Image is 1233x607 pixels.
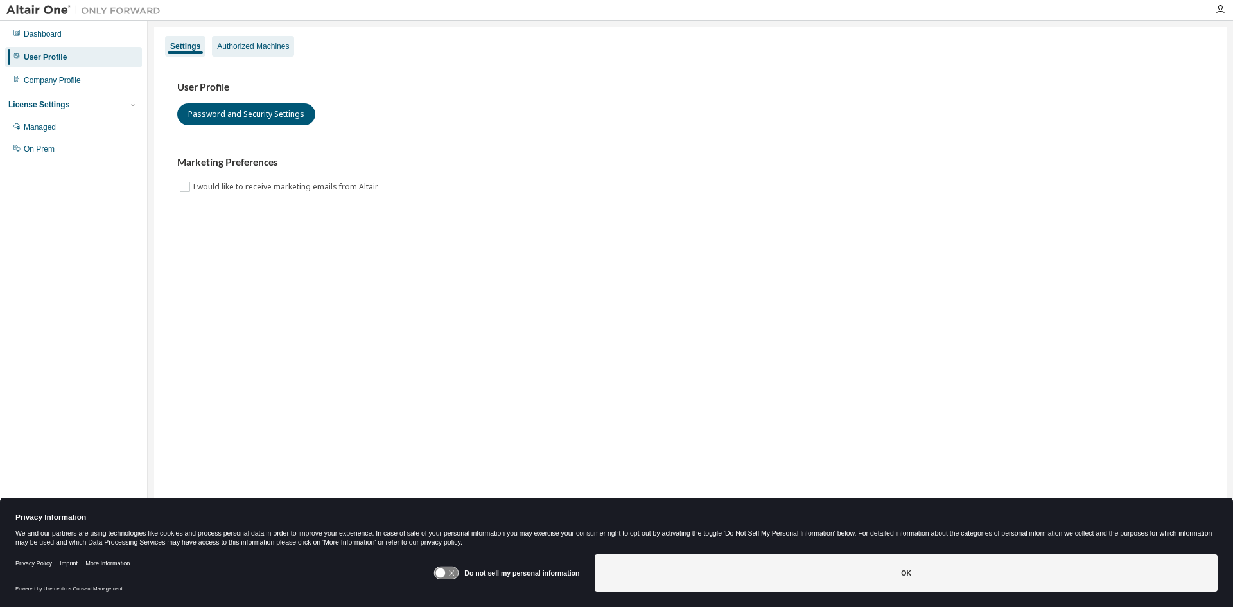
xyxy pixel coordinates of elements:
[177,81,1203,94] h3: User Profile
[6,4,167,17] img: Altair One
[24,75,81,85] div: Company Profile
[170,41,200,51] div: Settings
[193,179,381,195] label: I would like to receive marketing emails from Altair
[24,122,56,132] div: Managed
[8,100,69,110] div: License Settings
[177,103,315,125] button: Password and Security Settings
[24,144,55,154] div: On Prem
[217,41,289,51] div: Authorized Machines
[24,29,62,39] div: Dashboard
[177,156,1203,169] h3: Marketing Preferences
[24,52,67,62] div: User Profile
